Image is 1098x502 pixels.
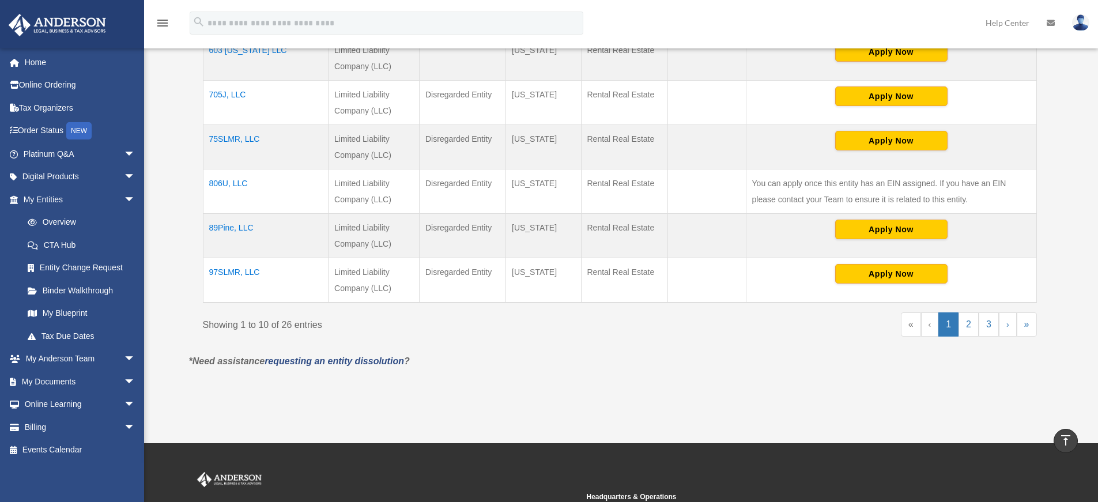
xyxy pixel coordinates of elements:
[329,36,420,81] td: Limited Liability Company (LLC)
[329,258,420,303] td: Limited Liability Company (LLC)
[16,302,147,325] a: My Blueprint
[203,81,329,125] td: 705J, LLC
[8,51,153,74] a: Home
[8,188,147,211] a: My Entitiesarrow_drop_down
[581,125,667,169] td: Rental Real Estate
[156,20,169,30] a: menu
[835,264,948,284] button: Apply Now
[8,393,153,416] a: Online Learningarrow_drop_down
[581,169,667,214] td: Rental Real Estate
[506,214,582,258] td: [US_STATE]
[835,86,948,106] button: Apply Now
[124,370,147,394] span: arrow_drop_down
[835,42,948,62] button: Apply Now
[8,370,153,393] a: My Documentsarrow_drop_down
[156,16,169,30] i: menu
[124,165,147,189] span: arrow_drop_down
[124,416,147,439] span: arrow_drop_down
[124,348,147,371] span: arrow_drop_down
[959,312,979,337] a: 2
[835,220,948,239] button: Apply Now
[999,312,1017,337] a: Next
[203,125,329,169] td: 75SLMR, LLC
[189,356,410,366] em: *Need assistance ?
[5,14,110,36] img: Anderson Advisors Platinum Portal
[16,324,147,348] a: Tax Due Dates
[921,312,939,337] a: Previous
[203,258,329,303] td: 97SLMR, LLC
[506,36,582,81] td: [US_STATE]
[8,165,153,188] a: Digital Productsarrow_drop_down
[581,36,667,81] td: Rental Real Estate
[979,312,999,337] a: 3
[203,214,329,258] td: 89Pine, LLC
[329,81,420,125] td: Limited Liability Company (LLC)
[265,356,404,366] a: requesting an entity dissolution
[203,312,612,333] div: Showing 1 to 10 of 26 entries
[193,16,205,28] i: search
[420,214,506,258] td: Disregarded Entity
[16,256,147,280] a: Entity Change Request
[420,258,506,303] td: Disregarded Entity
[8,119,153,143] a: Order StatusNEW
[124,393,147,417] span: arrow_drop_down
[581,214,667,258] td: Rental Real Estate
[506,258,582,303] td: [US_STATE]
[581,81,667,125] td: Rental Real Estate
[1059,433,1073,447] i: vertical_align_top
[16,233,147,256] a: CTA Hub
[420,169,506,214] td: Disregarded Entity
[835,131,948,150] button: Apply Now
[1017,312,1037,337] a: Last
[420,125,506,169] td: Disregarded Entity
[329,214,420,258] td: Limited Liability Company (LLC)
[581,258,667,303] td: Rental Real Estate
[16,211,141,234] a: Overview
[1054,429,1078,453] a: vertical_align_top
[203,169,329,214] td: 806U, LLC
[8,142,153,165] a: Platinum Q&Aarrow_drop_down
[506,169,582,214] td: [US_STATE]
[203,36,329,81] td: 603 [US_STATE] LLC
[938,312,959,337] a: 1
[195,472,264,487] img: Anderson Advisors Platinum Portal
[746,169,1036,214] td: You can apply once this entity has an EIN assigned. If you have an EIN please contact your Team t...
[124,142,147,166] span: arrow_drop_down
[329,169,420,214] td: Limited Liability Company (LLC)
[124,188,147,212] span: arrow_drop_down
[66,122,92,139] div: NEW
[506,81,582,125] td: [US_STATE]
[8,74,153,97] a: Online Ordering
[329,125,420,169] td: Limited Liability Company (LLC)
[420,81,506,125] td: Disregarded Entity
[901,312,921,337] a: First
[506,125,582,169] td: [US_STATE]
[8,416,153,439] a: Billingarrow_drop_down
[1072,14,1089,31] img: User Pic
[8,348,153,371] a: My Anderson Teamarrow_drop_down
[8,96,153,119] a: Tax Organizers
[16,279,147,302] a: Binder Walkthrough
[8,439,153,462] a: Events Calendar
